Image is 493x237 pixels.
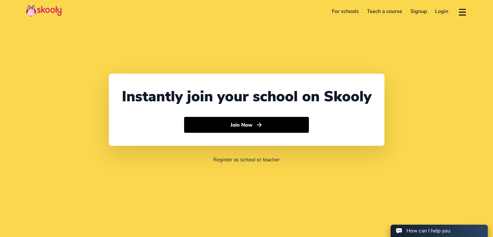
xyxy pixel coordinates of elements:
[458,6,467,17] button: menu outline
[26,4,62,17] img: Skooly
[213,156,280,163] a: Register as school or teacher
[184,117,309,133] button: Join Nowarrow forward outline
[406,6,431,17] a: Signup
[256,121,263,128] ion-icon: arrow forward outline
[328,6,363,17] a: For schools
[431,6,453,17] a: Login
[122,87,371,106] div: Instantly join your school on Skooly
[363,6,406,17] a: Teach a course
